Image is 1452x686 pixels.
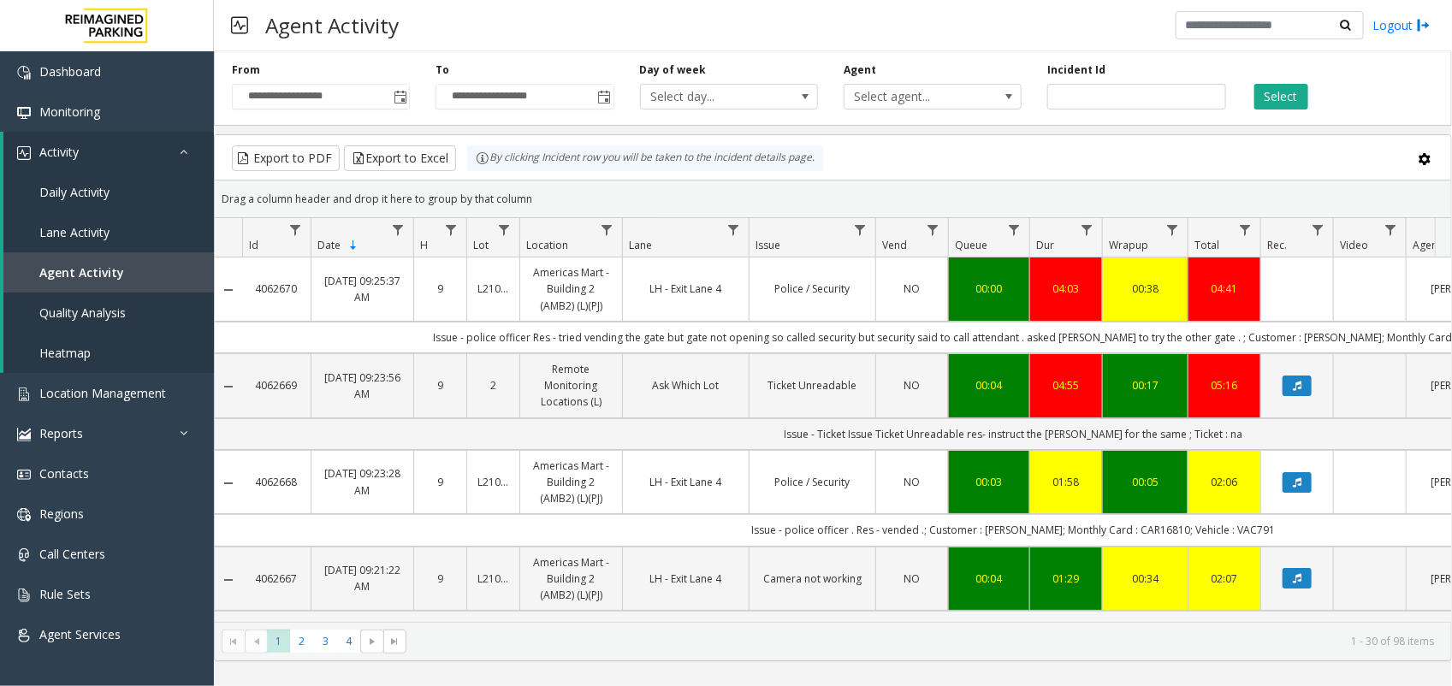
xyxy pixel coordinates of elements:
[17,548,31,562] img: 'icon'
[1199,377,1250,393] div: 05:16
[17,468,31,482] img: 'icon'
[39,144,79,160] span: Activity
[477,474,509,490] a: L21036801
[1199,281,1250,297] a: 04:41
[959,474,1019,490] div: 00:03
[1307,218,1330,241] a: Rec. Filter Menu
[39,63,101,80] span: Dashboard
[17,428,31,441] img: 'icon'
[886,377,938,393] a: NO
[249,238,258,252] span: Id
[1194,238,1219,252] span: Total
[640,62,707,78] label: Day of week
[3,252,214,293] a: Agent Activity
[633,474,738,490] a: LH - Exit Lane 4
[17,629,31,642] img: 'icon'
[383,630,406,653] span: Go to the last page
[424,474,456,490] a: 9
[3,333,214,373] a: Heatmap
[476,151,489,165] img: infoIcon.svg
[322,465,403,498] a: [DATE] 09:23:28 AM
[252,571,300,587] a: 4062667
[477,377,509,393] a: 2
[257,4,407,46] h3: Agent Activity
[1036,238,1054,252] span: Dur
[39,465,89,482] span: Contacts
[252,377,300,393] a: 4062669
[1109,238,1148,252] span: Wrapup
[1413,238,1441,252] span: Agent
[365,635,379,648] span: Go to the next page
[959,377,1019,393] div: 00:04
[1113,474,1177,490] div: 00:05
[267,630,290,653] span: Page 1
[1234,218,1257,241] a: Total Filter Menu
[39,345,91,361] span: Heatmap
[1040,377,1092,393] a: 04:55
[39,184,110,200] span: Daily Activity
[845,85,986,109] span: Select agent...
[1113,281,1177,297] a: 00:38
[959,571,1019,587] a: 00:04
[886,474,938,490] a: NO
[1199,571,1250,587] a: 02:07
[1076,218,1099,241] a: Dur Filter Menu
[1113,571,1177,587] a: 00:34
[922,218,945,241] a: Vend Filter Menu
[39,546,105,562] span: Call Centers
[1040,571,1092,587] a: 01:29
[17,387,31,401] img: 'icon'
[17,146,31,160] img: 'icon'
[39,224,110,240] span: Lane Activity
[1199,474,1250,490] a: 02:06
[473,238,489,252] span: Lot
[722,218,745,241] a: Lane Filter Menu
[424,377,456,393] a: 9
[39,305,126,321] span: Quality Analysis
[3,132,214,172] a: Activity
[904,571,921,586] span: NO
[1040,474,1092,490] a: 01:58
[39,264,124,281] span: Agent Activity
[1040,281,1092,297] div: 04:03
[290,630,313,653] span: Page 2
[530,264,612,314] a: Americas Mart - Building 2 (AMB2) (L)(PJ)
[1003,218,1026,241] a: Queue Filter Menu
[252,281,300,297] a: 4062670
[424,281,456,297] a: 9
[3,212,214,252] a: Lane Activity
[633,281,738,297] a: LH - Exit Lane 4
[641,85,782,109] span: Select day...
[530,458,612,507] a: Americas Mart - Building 2 (AMB2) (L)(PJ)
[39,385,166,401] span: Location Management
[360,630,383,653] span: Go to the next page
[232,62,260,78] label: From
[760,377,865,393] a: Ticket Unreadable
[904,475,921,489] span: NO
[633,377,738,393] a: Ask Which Lot
[530,361,612,411] a: Remote Monitoring Locations (L)
[39,626,121,642] span: Agent Services
[17,66,31,80] img: 'icon'
[849,218,872,241] a: Issue Filter Menu
[1113,377,1177,393] a: 00:17
[436,62,449,78] label: To
[322,273,403,305] a: [DATE] 09:25:37 AM
[760,281,865,297] a: Police / Security
[3,293,214,333] a: Quality Analysis
[904,281,921,296] span: NO
[886,281,938,297] a: NO
[493,218,516,241] a: Lot Filter Menu
[530,554,612,604] a: Americas Mart - Building 2 (AMB2) (L)(PJ)
[417,634,1434,648] kendo-pager-info: 1 - 30 of 98 items
[420,238,428,252] span: H
[322,562,403,594] a: [DATE] 09:21:22 AM
[317,238,341,252] span: Date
